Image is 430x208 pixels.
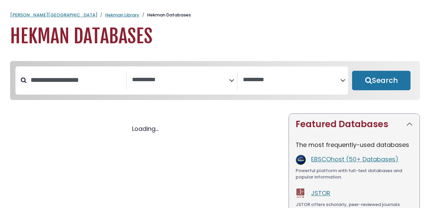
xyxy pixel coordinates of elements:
button: Featured Databases [289,114,420,135]
div: Powerful platform with full-text databases and popular information. [296,167,413,180]
h1: Hekman Databases [10,25,420,48]
nav: Search filters [10,61,420,100]
p: The most frequently-used databases [296,140,413,149]
li: Hekman Databases [139,12,191,18]
div: Loading... [10,124,281,133]
a: EBSCOhost (50+ Databases) [311,155,398,163]
textarea: Search [132,76,229,84]
a: Hekman Library [105,12,139,18]
textarea: Search [243,76,340,84]
a: JSTOR [311,189,330,197]
a: [PERSON_NAME][GEOGRAPHIC_DATA] [10,12,97,18]
button: Submit for Search Results [352,71,411,90]
nav: breadcrumb [10,12,420,18]
input: Search database by title or keyword [27,74,126,86]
